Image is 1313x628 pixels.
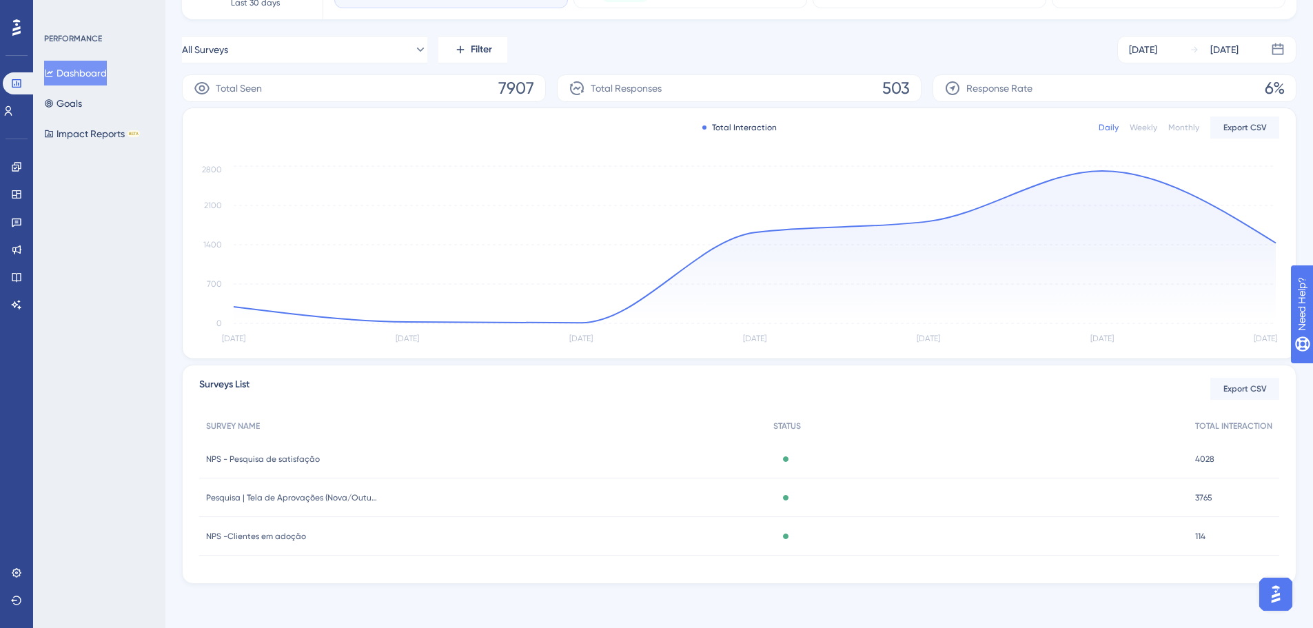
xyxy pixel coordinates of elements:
span: Filter [471,41,492,58]
span: NPS -Clientes em adoção [206,531,306,542]
span: SURVEY NAME [206,421,260,432]
span: Export CSV [1223,122,1267,133]
span: 4028 [1195,454,1214,465]
button: Export CSV [1210,378,1279,400]
span: TOTAL INTERACTION [1195,421,1272,432]
span: Export CSV [1223,383,1267,394]
button: Filter [438,36,507,63]
div: BETA [128,130,140,137]
div: [DATE] [1210,41,1239,58]
tspan: [DATE] [1254,334,1277,343]
div: PERFORMANCE [44,33,102,44]
tspan: 700 [207,279,222,289]
span: NPS - Pesquisa de satisfação [206,454,320,465]
tspan: [DATE] [1090,334,1114,343]
span: Pesquisa | Tela de Aprovações (Nova/Outubro) [206,492,378,503]
tspan: 0 [216,318,222,328]
button: All Surveys [182,36,427,63]
div: Daily [1099,122,1119,133]
div: [DATE] [1129,41,1157,58]
tspan: [DATE] [743,334,766,343]
span: 6% [1265,77,1285,99]
span: Need Help? [32,3,86,20]
button: Export CSV [1210,117,1279,139]
div: Weekly [1130,122,1157,133]
span: STATUS [773,421,801,432]
tspan: [DATE] [396,334,419,343]
tspan: 2100 [204,201,222,210]
span: 114 [1195,531,1205,542]
span: 7907 [498,77,534,99]
tspan: [DATE] [569,334,593,343]
tspan: 2800 [202,165,222,174]
span: All Surveys [182,41,228,58]
div: Monthly [1168,122,1199,133]
span: Surveys List [199,376,250,401]
span: Response Rate [966,80,1032,97]
button: Impact ReportsBETA [44,121,140,146]
tspan: 1400 [203,240,222,250]
span: Total Seen [216,80,262,97]
span: Total Responses [591,80,662,97]
span: 503 [882,77,910,99]
tspan: [DATE] [917,334,940,343]
button: Goals [44,91,82,116]
span: 3765 [1195,492,1212,503]
tspan: [DATE] [222,334,245,343]
div: Total Interaction [702,122,777,133]
iframe: UserGuiding AI Assistant Launcher [1255,574,1296,615]
button: Dashboard [44,61,107,85]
